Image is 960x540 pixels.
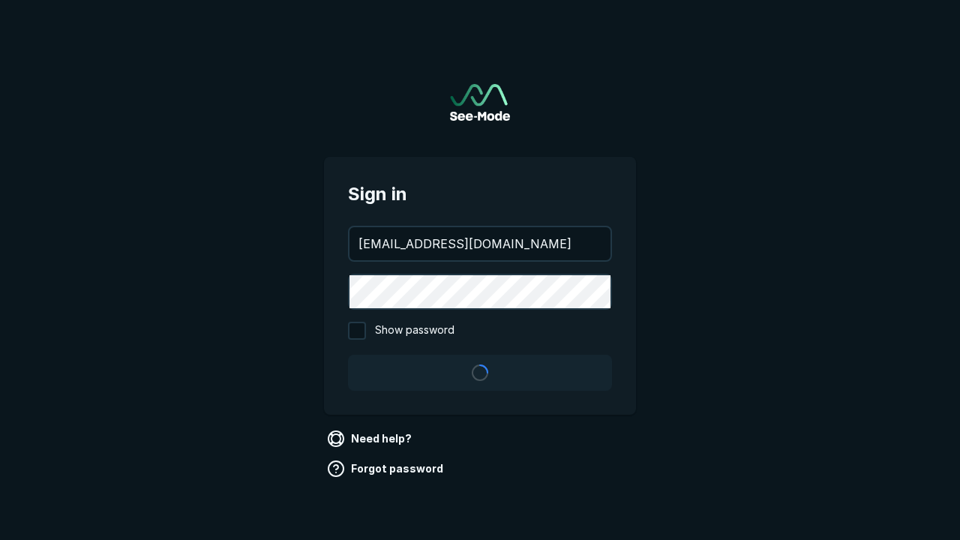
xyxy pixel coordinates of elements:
span: Sign in [348,181,612,208]
a: Forgot password [324,457,449,481]
input: your@email.com [349,227,610,260]
a: Need help? [324,427,418,451]
a: Go to sign in [450,84,510,121]
span: Show password [375,322,454,340]
img: See-Mode Logo [450,84,510,121]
